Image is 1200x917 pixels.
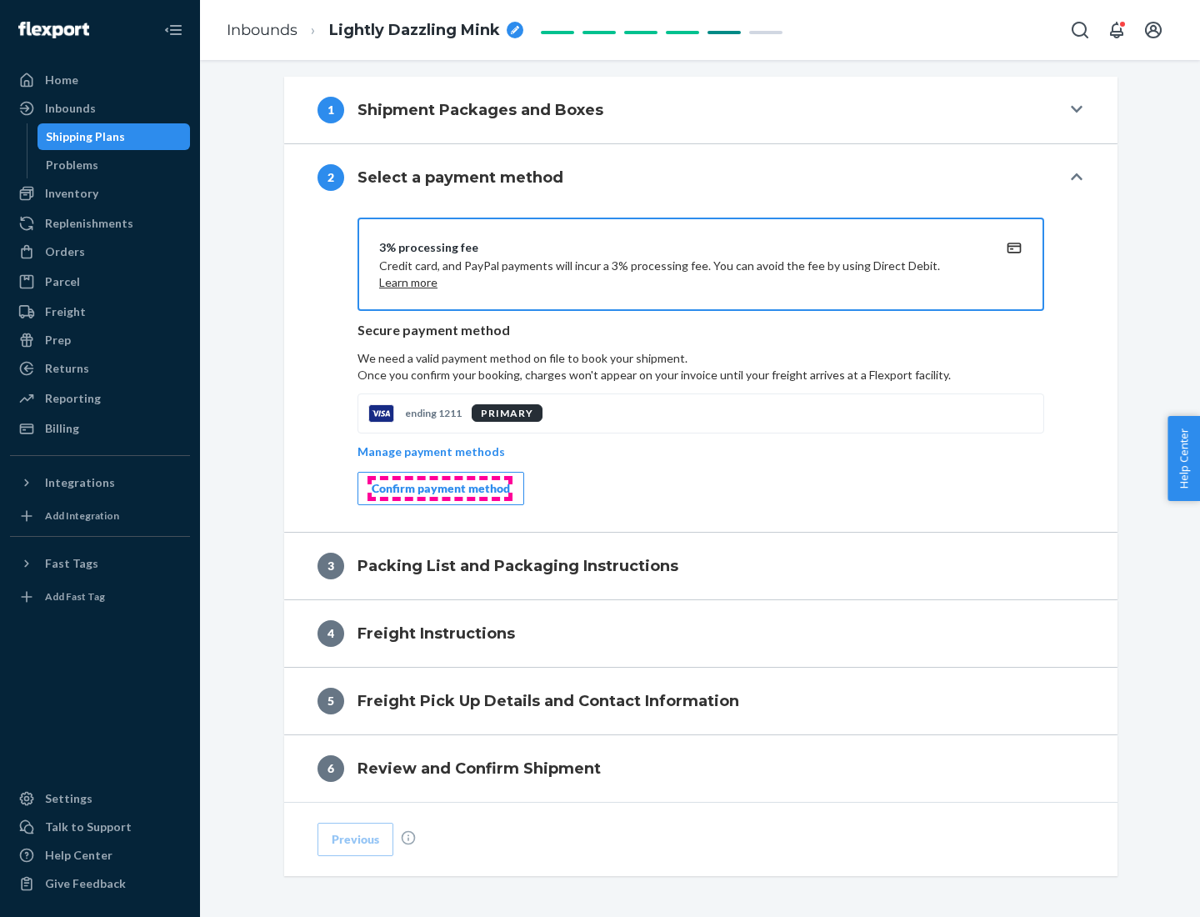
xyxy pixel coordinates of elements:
[45,555,98,572] div: Fast Tags
[45,474,115,491] div: Integrations
[45,589,105,604] div: Add Fast Tag
[405,406,462,420] p: ending 1211
[357,758,601,779] h4: Review and Confirm Shipment
[10,469,190,496] button: Integrations
[317,755,344,782] div: 6
[284,533,1117,599] button: 3Packing List and Packaging Instructions
[45,303,86,320] div: Freight
[45,332,71,348] div: Prep
[10,785,190,812] a: Settings
[45,847,112,864] div: Help Center
[45,390,101,407] div: Reporting
[45,875,126,892] div: Give Feedback
[10,385,190,412] a: Reporting
[317,823,393,856] button: Previous
[284,600,1117,667] button: 4Freight Instructions
[357,350,1044,383] p: We need a valid payment method on file to book your shipment.
[357,472,524,505] button: Confirm payment method
[284,735,1117,802] button: 6Review and Confirm Shipment
[317,164,344,191] div: 2
[10,415,190,442] a: Billing
[1063,13,1097,47] button: Open Search Box
[10,298,190,325] a: Freight
[45,420,79,437] div: Billing
[10,550,190,577] button: Fast Tags
[45,509,119,523] div: Add Integration
[45,100,96,117] div: Inbounds
[10,584,190,610] a: Add Fast Tag
[10,327,190,353] a: Prep
[357,321,1044,340] p: Secure payment method
[10,355,190,382] a: Returns
[45,72,78,88] div: Home
[357,555,678,577] h4: Packing List and Packaging Instructions
[357,443,505,460] p: Manage payment methods
[357,623,515,644] h4: Freight Instructions
[45,790,92,807] div: Settings
[317,97,344,123] div: 1
[45,215,133,232] div: Replenishments
[329,20,500,42] span: Lightly Dazzling Mink
[317,553,344,579] div: 3
[317,688,344,714] div: 5
[379,258,982,291] p: Credit card, and PayPal payments will incur a 3% processing fee. You can avoid the fee by using D...
[472,404,542,422] div: PRIMARY
[45,360,89,377] div: Returns
[18,22,89,38] img: Flexport logo
[45,243,85,260] div: Orders
[1137,13,1170,47] button: Open account menu
[10,95,190,122] a: Inbounds
[10,814,190,840] a: Talk to Support
[227,21,297,39] a: Inbounds
[10,503,190,529] a: Add Integration
[284,77,1117,143] button: 1Shipment Packages and Boxes
[10,238,190,265] a: Orders
[10,210,190,237] a: Replenishments
[10,67,190,93] a: Home
[1167,416,1200,501] button: Help Center
[379,239,982,256] div: 3% processing fee
[284,668,1117,734] button: 5Freight Pick Up Details and Contact Information
[357,690,739,712] h4: Freight Pick Up Details and Contact Information
[284,144,1117,211] button: 2Select a payment method
[317,620,344,647] div: 4
[357,167,563,188] h4: Select a payment method
[37,123,191,150] a: Shipping Plans
[37,152,191,178] a: Problems
[46,128,125,145] div: Shipping Plans
[157,13,190,47] button: Close Navigation
[10,180,190,207] a: Inventory
[10,870,190,897] button: Give Feedback
[10,842,190,869] a: Help Center
[45,273,80,290] div: Parcel
[45,185,98,202] div: Inventory
[357,367,1044,383] p: Once you confirm your booking, charges won't appear on your invoice until your freight arrives at...
[45,819,132,835] div: Talk to Support
[213,6,537,55] ol: breadcrumbs
[372,480,510,497] div: Confirm payment method
[379,274,437,291] button: Learn more
[46,157,98,173] div: Problems
[357,99,603,121] h4: Shipment Packages and Boxes
[10,268,190,295] a: Parcel
[1100,13,1133,47] button: Open notifications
